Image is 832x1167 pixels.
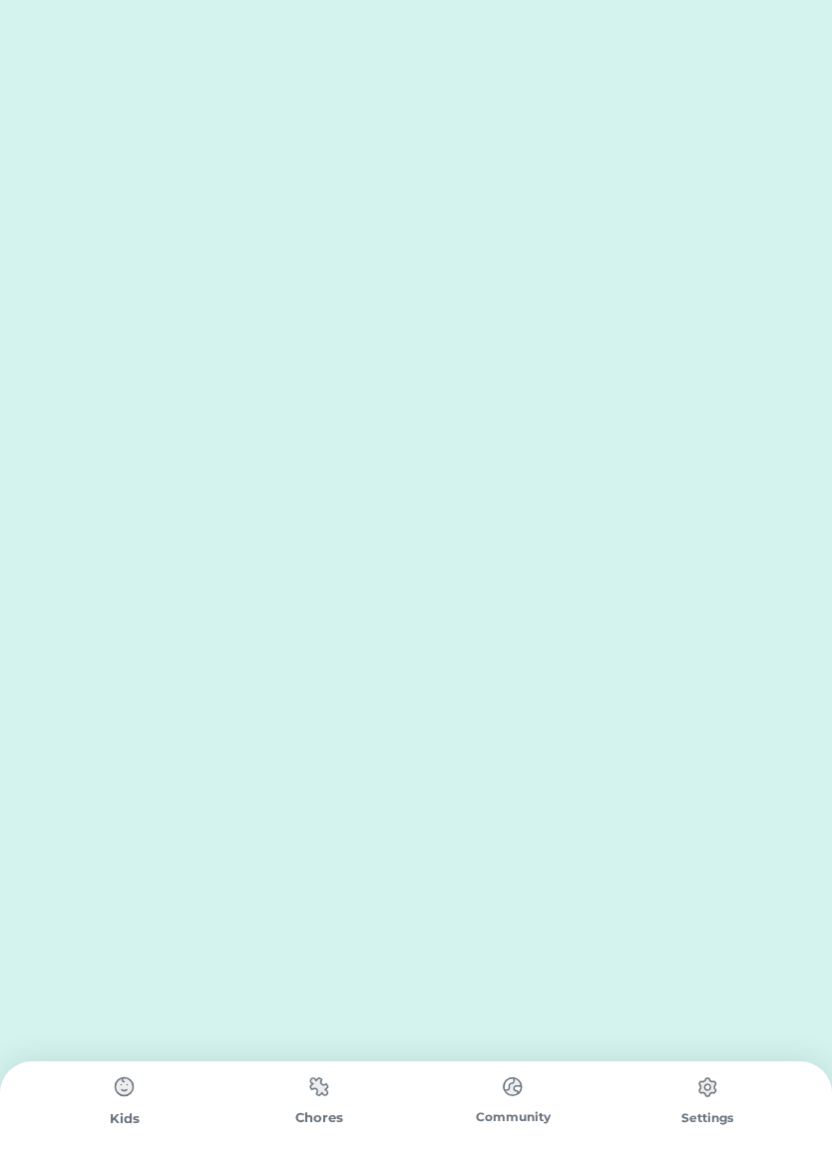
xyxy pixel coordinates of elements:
[222,1108,417,1128] div: Chores
[416,1108,611,1126] div: Community
[105,1067,145,1107] img: type%3Dchores%2C%20state%3Ddefault.svg
[611,1109,805,1127] div: Settings
[299,1067,339,1106] img: type%3Dchores%2C%20state%3Ddefault.svg
[493,1067,533,1106] img: type%3Dchores%2C%20state%3Ddefault.svg
[687,1067,727,1107] img: type%3Dchores%2C%20state%3Ddefault.svg
[28,1109,222,1129] div: Kids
